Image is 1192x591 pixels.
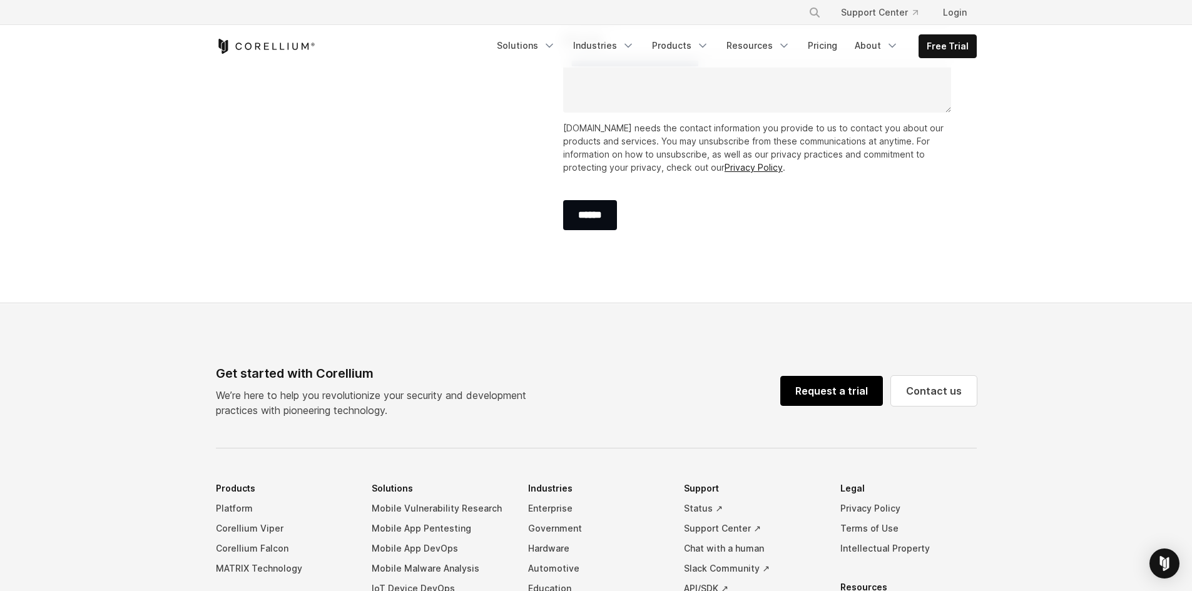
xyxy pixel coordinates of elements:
[840,498,977,518] a: Privacy Policy
[216,518,352,538] a: Corellium Viper
[216,498,352,518] a: Platform
[847,34,906,57] a: About
[725,162,783,173] a: Privacy Policy
[831,1,928,24] a: Support Center
[840,538,977,558] a: Intellectual Property
[840,518,977,538] a: Terms of Use
[803,1,826,24] button: Search
[372,518,508,538] a: Mobile App Pentesting
[489,34,977,58] div: Navigation Menu
[372,558,508,578] a: Mobile Malware Analysis
[528,498,665,518] a: Enterprise
[891,376,977,406] a: Contact us
[372,538,508,558] a: Mobile App DevOps
[216,538,352,558] a: Corellium Falcon
[216,558,352,578] a: MATRIX Technology
[684,558,820,578] a: Slack Community ↗
[372,498,508,518] a: Mobile Vulnerability Research
[566,34,642,57] a: Industries
[644,34,716,57] a: Products
[933,1,977,24] a: Login
[684,518,820,538] a: Support Center ↗
[780,376,883,406] a: Request a trial
[919,35,976,58] a: Free Trial
[793,1,977,24] div: Navigation Menu
[528,538,665,558] a: Hardware
[800,34,845,57] a: Pricing
[528,518,665,538] a: Government
[1149,548,1179,578] div: Open Intercom Messenger
[216,388,536,418] p: We’re here to help you revolutionize your security and development practices with pioneering tech...
[528,558,665,578] a: Automotive
[684,538,820,558] a: Chat with a human
[719,34,798,57] a: Resources
[216,39,315,54] a: Corellium Home
[684,498,820,518] a: Status ↗
[216,364,536,383] div: Get started with Corellium
[489,34,563,57] a: Solutions
[563,121,957,174] p: [DOMAIN_NAME] needs the contact information you provide to us to contact you about our products a...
